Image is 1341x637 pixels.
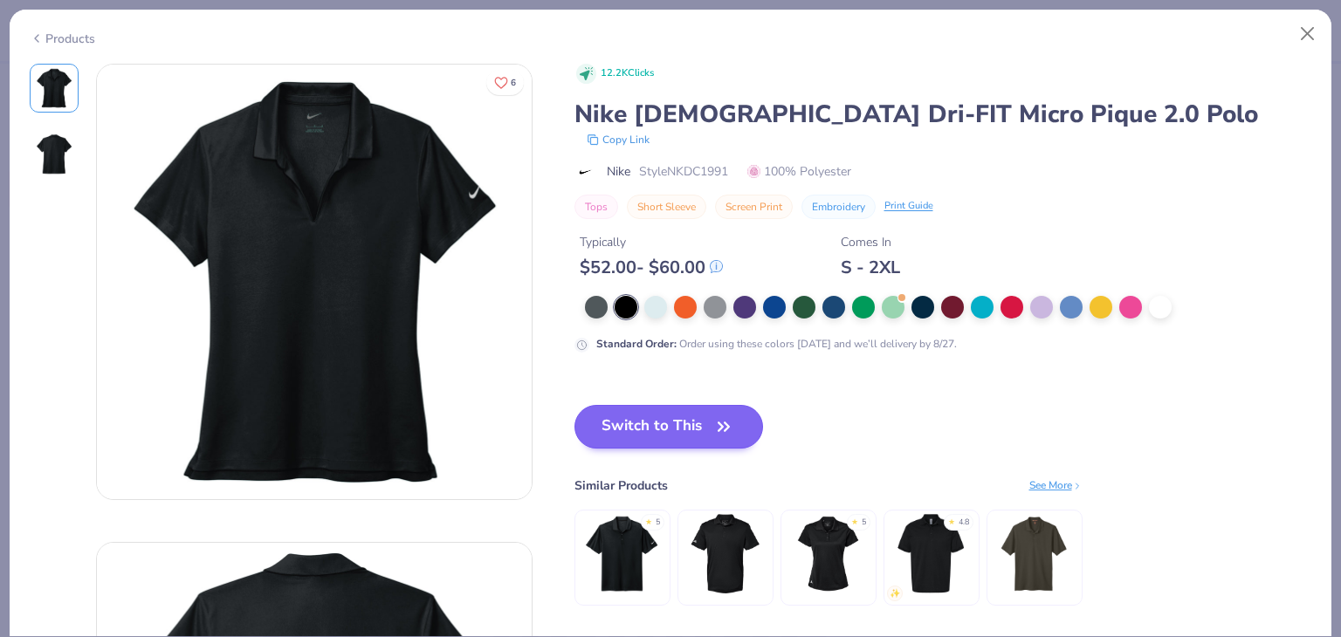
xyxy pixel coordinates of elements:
[580,233,723,251] div: Typically
[715,195,793,219] button: Screen Print
[787,512,870,595] img: Adidas Women's Basic Sport Polo
[574,98,1312,131] div: Nike [DEMOGRAPHIC_DATA] Dri-FIT Micro Pique 2.0 Polo
[596,336,957,352] div: Order using these colors [DATE] and we’ll delivery by 8/27.
[841,257,900,278] div: S - 2XL
[30,30,95,48] div: Products
[607,162,630,181] span: Nike
[948,517,955,524] div: ★
[596,337,677,351] strong: Standard Order :
[656,517,660,529] div: 5
[645,517,652,524] div: ★
[511,79,516,87] span: 6
[841,233,900,251] div: Comes In
[581,131,655,148] button: copy to clipboard
[890,512,973,595] img: Gildan Adult 6 Oz. 50/50 Jersey Polo
[862,517,866,529] div: 5
[884,199,933,214] div: Print Guide
[574,165,598,179] img: brand logo
[601,66,654,81] span: 12.2K Clicks
[580,257,723,278] div: $ 52.00 - $ 60.00
[801,195,876,219] button: Embroidery
[747,162,851,181] span: 100% Polyester
[581,512,664,595] img: Nike Dri-FIT Micro Pique 2.0 Polo
[684,512,767,595] img: Adidas Basic Sport Polo
[97,65,532,499] img: Front
[574,195,618,219] button: Tops
[33,134,75,175] img: Back
[486,70,524,95] button: Like
[1029,477,1083,493] div: See More
[851,517,858,524] div: ★
[574,476,668,495] div: Similar Products
[1001,512,1068,595] img: Harriton Ringspun Cotton Piqué Short-Sleeve Polo
[639,162,728,181] span: Style NKDC1991
[959,517,969,529] div: 4.8
[1291,17,1324,51] button: Close
[574,405,764,449] button: Switch to This
[627,195,706,219] button: Short Sleeve
[33,67,75,109] img: Front
[890,588,900,599] img: newest.gif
